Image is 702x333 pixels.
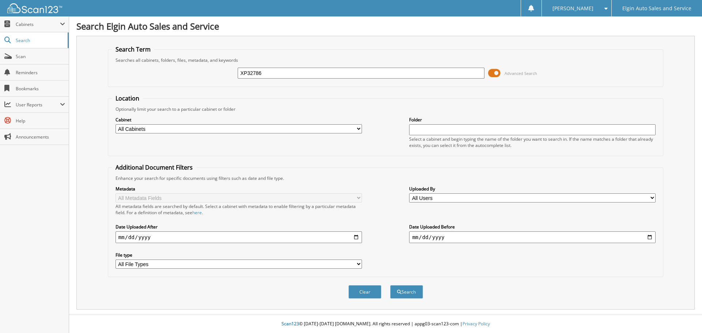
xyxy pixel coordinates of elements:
iframe: Chat Widget [665,298,702,333]
img: scan123-logo-white.svg [7,3,62,13]
span: Cabinets [16,21,60,27]
button: Search [390,285,423,299]
input: start [116,231,362,243]
label: Metadata [116,186,362,192]
div: Select a cabinet and begin typing the name of the folder you want to search in. If the name match... [409,136,656,148]
span: [PERSON_NAME] [552,6,593,11]
div: Searches all cabinets, folders, files, metadata, and keywords [112,57,660,63]
label: Date Uploaded After [116,224,362,230]
input: end [409,231,656,243]
span: Help [16,118,65,124]
label: File type [116,252,362,258]
span: User Reports [16,102,60,108]
span: Scan123 [282,321,299,327]
legend: Additional Document Filters [112,163,196,171]
label: Cabinet [116,117,362,123]
span: Announcements [16,134,65,140]
label: Date Uploaded Before [409,224,656,230]
h1: Search Elgin Auto Sales and Service [76,20,695,32]
legend: Search Term [112,45,154,53]
a: Privacy Policy [463,321,490,327]
a: here [192,209,202,216]
div: Optionally limit your search to a particular cabinet or folder [112,106,660,112]
span: Reminders [16,69,65,76]
label: Uploaded By [409,186,656,192]
span: Search [16,37,64,43]
div: All metadata fields are searched by default. Select a cabinet with metadata to enable filtering b... [116,203,362,216]
span: Scan [16,53,65,60]
span: Bookmarks [16,86,65,92]
span: Advanced Search [505,71,537,76]
span: Elgin Auto Sales and Service [622,6,691,11]
div: Enhance your search for specific documents using filters such as date and file type. [112,175,660,181]
label: Folder [409,117,656,123]
div: © [DATE]-[DATE] [DOMAIN_NAME]. All rights reserved | appg03-scan123-com | [69,315,702,333]
legend: Location [112,94,143,102]
button: Clear [348,285,381,299]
